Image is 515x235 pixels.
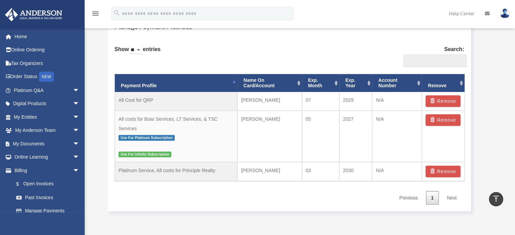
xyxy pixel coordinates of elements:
td: N/A [372,162,422,181]
span: arrow_drop_down [73,164,86,178]
td: 05 [302,111,339,162]
th: Name On Card/Account: activate to sort column ascending [237,74,302,92]
img: Anderson Advisors Platinum Portal [3,8,64,21]
span: arrow_drop_down [73,110,86,124]
td: 2029 [339,92,372,111]
a: Billingarrow_drop_down [5,164,90,177]
td: 2027 [339,111,372,162]
th: Account Number: activate to sort column ascending [372,74,422,92]
a: Order StatusNEW [5,70,90,84]
a: Previous [394,191,423,205]
a: My Documentsarrow_drop_down [5,137,90,150]
a: Manage Payments [9,204,86,218]
td: 07 [302,92,339,111]
label: Show entries [114,45,160,61]
span: $ [20,180,23,188]
i: vertical_align_top [492,195,500,203]
a: Online Ordering [5,43,90,57]
span: Use For Platinum Subscription [119,135,175,141]
a: My Anderson Teamarrow_drop_down [5,124,90,137]
a: menu [91,12,100,18]
a: 1 [426,191,439,205]
i: menu [91,9,100,18]
input: Search: [403,54,467,67]
span: arrow_drop_down [73,150,86,164]
td: All Cost for QRP [115,92,237,111]
a: $Open Invoices [9,177,90,191]
span: arrow_drop_down [73,137,86,151]
span: arrow_drop_down [73,97,86,111]
select: Showentries [129,46,143,54]
a: Home [5,30,90,43]
a: Platinum Q&Aarrow_drop_down [5,84,90,97]
img: User Pic [500,8,510,18]
th: Remove: activate to sort column ascending [422,74,465,92]
span: Use For Infinity Subscription [119,151,171,157]
button: Remove [426,95,460,107]
a: Digital Productsarrow_drop_down [5,97,90,111]
td: All costs for Boar Services, LT Services, & TSC Services [115,111,237,162]
td: [PERSON_NAME] [237,92,302,111]
span: arrow_drop_down [73,124,86,138]
i: search [113,9,121,17]
a: My Entitiesarrow_drop_down [5,110,90,124]
td: 2030 [339,162,372,181]
div: NEW [39,72,54,82]
button: Remove [426,166,460,177]
a: Next [442,191,462,205]
td: N/A [372,92,422,111]
th: Payment Profile: activate to sort column descending [115,74,237,92]
button: Remove [426,114,460,126]
td: [PERSON_NAME] [237,111,302,162]
td: N/A [372,111,422,162]
span: arrow_drop_down [73,84,86,97]
a: Tax Organizers [5,56,90,70]
a: vertical_align_top [489,192,503,206]
label: Search: [401,45,464,67]
td: [PERSON_NAME] [237,162,302,181]
td: Platinum Service, All costs for Principle Realty [115,162,237,181]
a: Online Learningarrow_drop_down [5,150,90,164]
th: Exp. Year: activate to sort column ascending [339,74,372,92]
th: Exp. Month: activate to sort column ascending [302,74,339,92]
td: 03 [302,162,339,181]
a: Past Invoices [9,191,90,204]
